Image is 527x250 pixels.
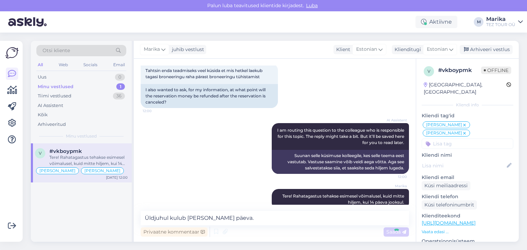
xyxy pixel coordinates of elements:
[84,169,120,173] span: [PERSON_NAME]
[304,2,320,9] span: Luba
[381,183,407,189] span: Marika
[141,84,278,108] div: I also wanted to ask, for my information, at what point will the reservation money be refunded af...
[38,83,73,90] div: Minu vestlused
[49,154,128,167] div: Tere! Rahatagastus tehakse esimesel võimalusel, kuid mitte hiljem, kui 14 päeva jooksul.
[422,220,476,226] a: [URL][DOMAIN_NAME]
[57,60,69,69] div: Web
[38,93,71,99] div: Tiimi vestlused
[38,102,63,109] div: AI Assistent
[426,123,462,127] span: [PERSON_NAME]
[112,60,126,69] div: Email
[82,60,99,69] div: Socials
[277,128,405,145] span: I am routing this question to the colleague who is responsible for this topic. The reply might ta...
[426,131,462,135] span: [PERSON_NAME]
[422,238,513,245] p: Operatsioonisüsteem
[422,181,470,190] div: Küsi meiliaadressi
[145,68,263,79] span: Tahtsin enda teadmiseks veel küsida et mis hetkel laekub tagasi broneeringu raha pärast broneerin...
[415,16,457,28] div: Aktiivne
[486,16,515,22] div: Marika
[38,111,48,118] div: Kõik
[392,46,421,53] div: Klienditugi
[422,174,513,181] p: Kliendi email
[43,47,70,54] span: Otsi kliente
[486,22,515,27] div: TEZ TOUR OÜ
[427,46,448,53] span: Estonian
[481,67,511,74] span: Offline
[422,162,505,169] input: Lisa nimi
[38,121,66,128] div: Arhiveeritud
[381,174,407,179] span: 12:00
[486,16,523,27] a: MarikaTEZ TOUR OÜ
[422,193,513,200] p: Kliendi telefon
[333,46,350,53] div: Klient
[474,17,483,27] div: M
[36,60,44,69] div: All
[106,175,128,180] div: [DATE] 12:00
[113,93,125,99] div: 36
[422,229,513,235] p: Vaata edasi ...
[381,118,407,123] span: AI Assistent
[49,148,82,154] span: #vkboypmk
[115,74,125,81] div: 0
[438,66,481,74] div: # vkboypmk
[422,212,513,219] p: Klienditeekond
[169,46,204,53] div: juhib vestlust
[422,112,513,119] p: Kliendi tag'id
[422,102,513,108] div: Kliendi info
[39,169,75,173] span: [PERSON_NAME]
[116,83,125,90] div: 1
[144,46,160,53] span: Marika
[143,108,168,114] span: 12:00
[5,46,19,59] img: Askly Logo
[356,46,377,53] span: Estonian
[422,152,513,159] p: Kliendi nimi
[38,74,46,81] div: Uus
[422,200,477,210] div: Küsi telefoninumbrit
[272,150,409,174] div: Suunan selle küsimuse kolleegile, kes selle teema eest vastutab. Vastuse saamine võib veidi aega ...
[39,151,42,156] span: v
[460,45,513,54] div: Arhiveeri vestlus
[428,69,430,74] span: v
[422,139,513,149] input: Lisa tag
[282,193,405,205] span: Tere! Rahatagastus tehakse esimesel võimalusel, kuid mitte hiljem, kui 14 päeva jooksul.
[66,133,97,139] span: Minu vestlused
[424,81,506,96] div: [GEOGRAPHIC_DATA], [GEOGRAPHIC_DATA]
